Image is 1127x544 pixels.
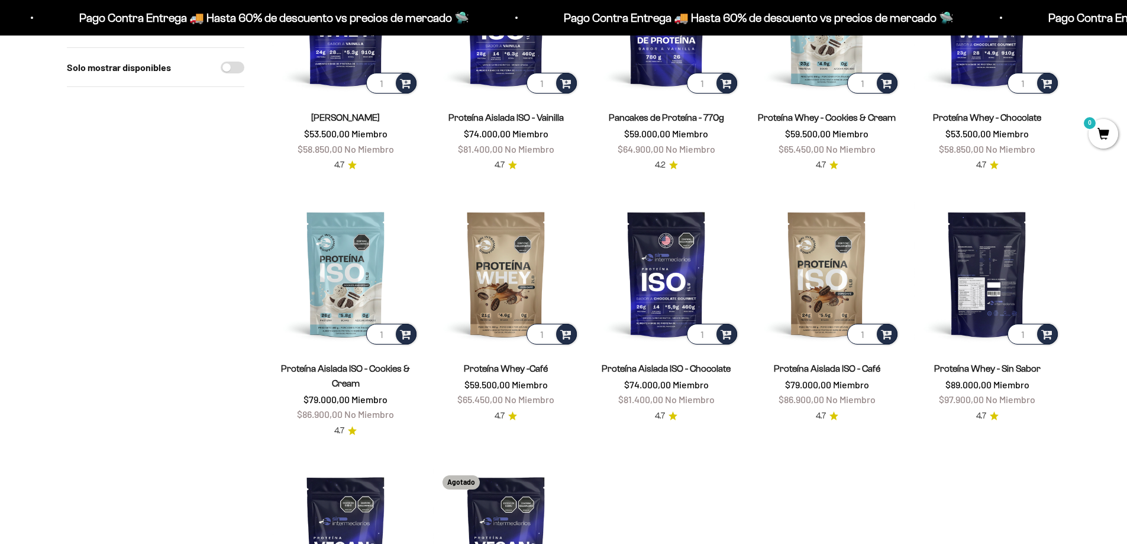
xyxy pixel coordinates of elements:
a: 4.74.7 de 5.0 estrellas [495,159,517,172]
span: $89.000,00 [945,379,992,390]
span: $81.400,00 [458,143,503,154]
span: $86.900,00 [297,408,343,420]
span: $58.850,00 [298,143,343,154]
span: $86.900,00 [779,394,824,405]
span: No Miembro [505,143,554,154]
span: No Miembro [344,143,394,154]
span: $53.500,00 [304,128,350,139]
a: 4.74.7 de 5.0 estrellas [816,410,838,423]
span: No Miembro [826,143,876,154]
span: $79.000,00 [303,394,350,405]
span: 4.7 [976,159,986,172]
span: $65.450,00 [457,394,503,405]
a: Pancakes de Proteína - 770g [609,112,724,123]
span: $81.400,00 [618,394,663,405]
span: $64.900,00 [618,143,664,154]
a: Proteína Whey - Chocolate [933,112,1041,123]
span: 4.7 [495,159,505,172]
span: No Miembro [665,394,715,405]
mark: 0 [1083,116,1097,130]
span: $65.450,00 [779,143,824,154]
span: Miembro [832,128,868,139]
span: Miembro [512,379,548,390]
span: $59.000,00 [624,128,670,139]
span: Miembro [512,128,548,139]
a: Proteína Whey - Cookies & Cream [758,112,896,123]
a: 4.74.7 de 5.0 estrellas [495,410,517,423]
span: No Miembro [344,408,394,420]
a: [PERSON_NAME] [311,112,380,123]
a: 4.74.7 de 5.0 estrellas [655,410,677,423]
span: 4.7 [655,410,665,423]
a: 4.24.2 de 5.0 estrellas [655,159,678,172]
p: Pago Contra Entrega 🚚 Hasta 60% de descuento vs precios de mercado 🛸 [76,8,466,27]
a: 4.74.7 de 5.0 estrellas [334,159,357,172]
span: No Miembro [505,394,554,405]
span: $59.500,00 [785,128,831,139]
span: Miembro [673,379,709,390]
a: 4.74.7 de 5.0 estrellas [334,424,357,437]
a: 4.74.7 de 5.0 estrellas [976,159,999,172]
span: Miembro [351,128,387,139]
span: No Miembro [666,143,715,154]
a: Proteína Aislada ISO - Chocolate [602,363,731,374]
span: Miembro [672,128,708,139]
a: Proteína Aislada ISO - Vainilla [448,112,564,123]
span: 4.7 [495,410,505,423]
span: 4.7 [816,410,826,423]
label: Solo mostrar disponibles [67,60,171,75]
span: $58.850,00 [939,143,984,154]
a: Proteína Whey -Café [464,363,548,374]
span: $59.500,00 [464,379,510,390]
span: 4.7 [816,159,826,172]
a: Proteína Whey - Sin Sabor [934,363,1041,374]
span: Miembro [993,128,1029,139]
span: No Miembro [826,394,876,405]
span: No Miembro [986,143,1035,154]
a: Proteína Aislada ISO - Cookies & Cream [281,363,410,388]
a: 4.74.7 de 5.0 estrellas [976,410,999,423]
a: 0 [1089,128,1118,141]
span: No Miembro [986,394,1035,405]
p: Pago Contra Entrega 🚚 Hasta 60% de descuento vs precios de mercado 🛸 [561,8,951,27]
span: 4.7 [334,159,344,172]
a: 4.74.7 de 5.0 estrellas [816,159,838,172]
img: Proteína Whey - Sin Sabor [914,201,1060,347]
span: 4.7 [976,410,986,423]
span: Miembro [833,379,869,390]
span: Miembro [993,379,1029,390]
span: $97.900,00 [939,394,984,405]
span: $53.500,00 [945,128,991,139]
span: $79.000,00 [785,379,831,390]
span: $74.000,00 [464,128,511,139]
span: 4.7 [334,424,344,437]
a: Proteína Aislada ISO - Café [774,363,880,374]
span: Miembro [351,394,387,405]
span: 4.2 [655,159,666,172]
span: $74.000,00 [624,379,671,390]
